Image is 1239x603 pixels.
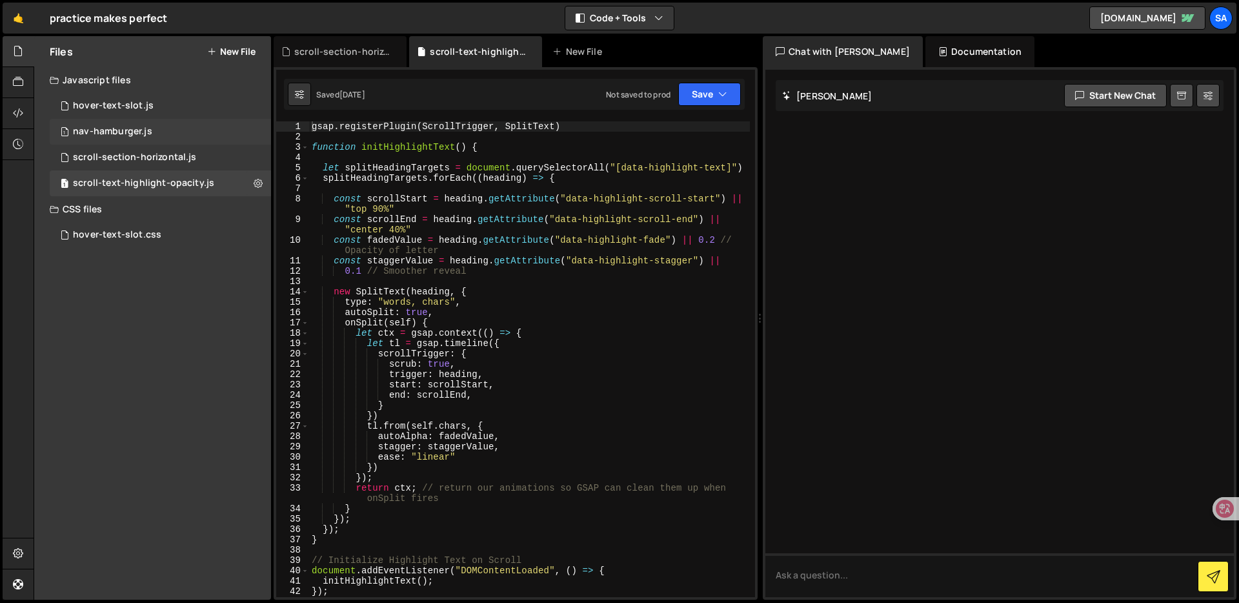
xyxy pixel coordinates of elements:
div: 24 [276,390,309,400]
div: nav-hamburger.js [73,126,152,138]
div: 13 [276,276,309,287]
div: 26 [276,411,309,421]
div: 19 [276,338,309,349]
div: 23 [276,380,309,390]
div: 40 [276,566,309,576]
button: Code + Tools [565,6,674,30]
div: 8 [276,194,309,214]
div: 34 [276,504,309,514]
div: 10 [276,235,309,256]
div: Saved [316,89,365,100]
div: 16074/44793.js [50,93,271,119]
div: scroll-text-highlight-opacity.js [73,178,214,189]
div: 29 [276,442,309,452]
span: 1 [61,128,68,138]
div: 16074/44794.css [50,222,271,248]
div: 17 [276,318,309,328]
div: 16074/44721.js [50,145,271,170]
div: 1 [276,121,309,132]
div: 22 [276,369,309,380]
div: Not saved to prod [606,89,670,100]
div: Chat with [PERSON_NAME] [763,36,923,67]
div: 21 [276,359,309,369]
button: Save [678,83,741,106]
div: 3 [276,142,309,152]
div: 41 [276,576,309,586]
div: 18 [276,328,309,338]
div: 20 [276,349,309,359]
div: 31 [276,462,309,473]
div: 42 [276,586,309,597]
button: New File [207,46,256,57]
a: [DOMAIN_NAME] [1089,6,1205,30]
div: scroll-section-horizontal.js [294,45,391,58]
button: Start new chat [1064,84,1167,107]
a: SA [1209,6,1233,30]
div: 33 [276,483,309,504]
div: 39 [276,555,309,566]
div: [DATE] [339,89,365,100]
div: 32 [276,473,309,483]
div: 7 [276,183,309,194]
div: CSS files [34,196,271,222]
div: 11 [276,256,309,266]
div: 2 [276,132,309,142]
div: 5 [276,163,309,173]
div: New File [552,45,607,58]
div: 16 [276,307,309,318]
div: 38 [276,545,309,555]
div: 16074/44717.js [50,170,271,196]
div: scroll-text-highlight-opacity.js [430,45,527,58]
div: scroll-section-horizontal.js [73,152,196,163]
div: 4 [276,152,309,163]
div: Documentation [925,36,1034,67]
div: practice makes perfect [50,10,168,26]
div: 16074/44790.js [50,119,271,145]
div: 37 [276,535,309,545]
div: 36 [276,524,309,535]
div: 14 [276,287,309,297]
div: 27 [276,421,309,431]
h2: [PERSON_NAME] [782,90,872,102]
div: 35 [276,514,309,524]
span: 1 [61,179,68,190]
div: hover-text-slot.css [73,229,161,241]
div: 6 [276,173,309,183]
h2: Files [50,45,73,59]
div: 30 [276,452,309,462]
div: 9 [276,214,309,235]
div: 12 [276,266,309,276]
div: 25 [276,400,309,411]
div: Javascript files [34,67,271,93]
a: 🤙 [3,3,34,34]
div: 15 [276,297,309,307]
div: hover-text-slot.js [73,100,154,112]
div: 28 [276,431,309,442]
